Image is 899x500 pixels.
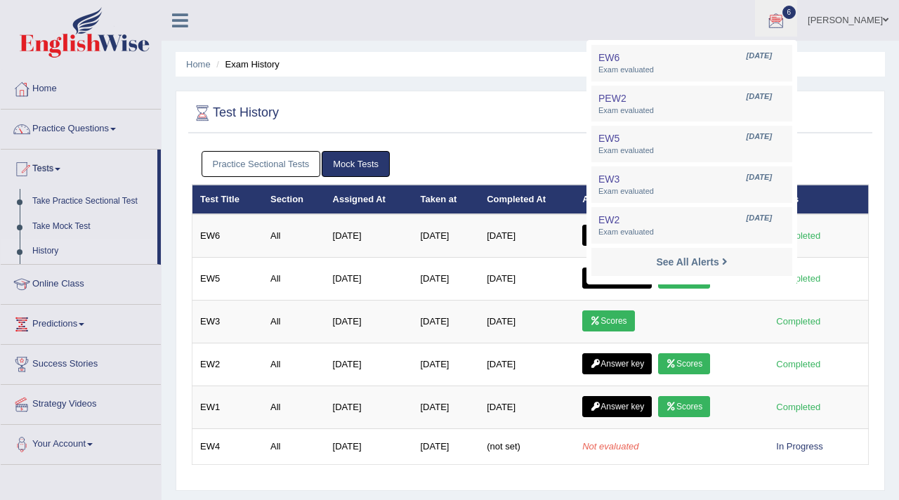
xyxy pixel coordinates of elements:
[213,58,280,71] li: Exam History
[325,343,413,386] td: [DATE]
[263,214,325,258] td: All
[595,170,789,199] a: EW3 [DATE] Exam evaluated
[192,386,263,429] td: EW1
[325,214,413,258] td: [DATE]
[26,214,157,239] a: Take Mock Test
[192,185,263,214] th: Test Title
[479,185,575,214] th: Completed At
[598,227,785,238] span: Exam evaluated
[413,258,480,301] td: [DATE]
[598,52,619,63] span: EW6
[582,310,634,331] a: Scores
[413,185,480,214] th: Taken at
[582,396,652,417] a: Answer key
[263,185,325,214] th: Section
[582,353,652,374] a: Answer key
[582,441,638,452] em: Not evaluated
[747,131,772,143] span: [DATE]
[747,213,772,224] span: [DATE]
[263,301,325,343] td: All
[479,343,575,386] td: [DATE]
[192,429,263,465] td: EW4
[771,228,826,243] div: Completed
[1,110,161,145] a: Practice Questions
[413,429,480,465] td: [DATE]
[771,400,826,414] div: Completed
[26,189,157,214] a: Take Practice Sectional Test
[479,258,575,301] td: [DATE]
[413,214,480,258] td: [DATE]
[413,301,480,343] td: [DATE]
[192,214,263,258] td: EW6
[771,314,826,329] div: Completed
[202,151,321,177] a: Practice Sectional Tests
[595,48,789,78] a: EW6 [DATE] Exam evaluated
[192,103,279,124] h2: Test History
[598,173,619,185] span: EW3
[575,185,763,214] th: Actions
[582,268,652,289] a: Answer key
[771,357,826,371] div: Completed
[263,343,325,386] td: All
[598,65,785,76] span: Exam evaluated
[322,151,390,177] a: Mock Tests
[652,254,730,270] a: See All Alerts
[595,211,789,240] a: EW2 [DATE] Exam evaluated
[413,343,480,386] td: [DATE]
[263,386,325,429] td: All
[771,271,826,286] div: Completed
[1,385,161,420] a: Strategy Videos
[658,396,710,417] a: Scores
[186,59,211,70] a: Home
[598,133,619,144] span: EW5
[1,425,161,460] a: Your Account
[598,93,626,104] span: PEW2
[763,185,869,214] th: Status
[747,172,772,183] span: [DATE]
[192,343,263,386] td: EW2
[1,345,161,380] a: Success Stories
[747,91,772,103] span: [DATE]
[413,386,480,429] td: [DATE]
[656,256,718,268] strong: See All Alerts
[263,258,325,301] td: All
[598,145,785,157] span: Exam evaluated
[325,429,413,465] td: [DATE]
[598,105,785,117] span: Exam evaluated
[771,439,829,454] div: In Progress
[325,258,413,301] td: [DATE]
[479,301,575,343] td: [DATE]
[192,301,263,343] td: EW3
[487,441,520,452] span: (not set)
[782,6,796,19] span: 6
[598,214,619,225] span: EW2
[582,225,652,246] a: Answer key
[479,214,575,258] td: [DATE]
[1,150,157,185] a: Tests
[1,70,161,105] a: Home
[479,386,575,429] td: [DATE]
[747,51,772,62] span: [DATE]
[263,429,325,465] td: All
[598,186,785,197] span: Exam evaluated
[325,301,413,343] td: [DATE]
[658,353,710,374] a: Scores
[595,129,789,159] a: EW5 [DATE] Exam evaluated
[192,258,263,301] td: EW5
[1,265,161,300] a: Online Class
[325,386,413,429] td: [DATE]
[595,89,789,119] a: PEW2 [DATE] Exam evaluated
[26,239,157,264] a: History
[1,305,161,340] a: Predictions
[325,185,413,214] th: Assigned At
